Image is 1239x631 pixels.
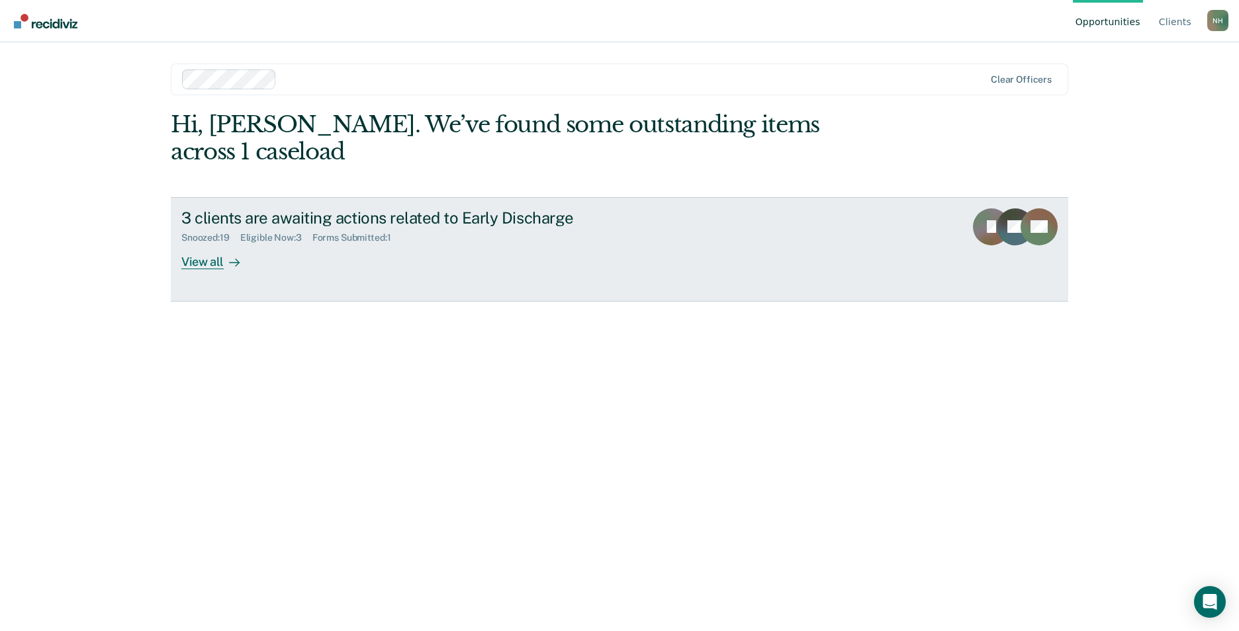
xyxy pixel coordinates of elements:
[14,14,77,28] img: Recidiviz
[181,232,240,243] div: Snoozed : 19
[171,111,889,165] div: Hi, [PERSON_NAME]. We’ve found some outstanding items across 1 caseload
[1207,10,1228,31] div: N H
[181,208,646,228] div: 3 clients are awaiting actions related to Early Discharge
[1207,10,1228,31] button: Profile dropdown button
[991,74,1052,85] div: Clear officers
[1194,586,1226,618] div: Open Intercom Messenger
[171,197,1068,302] a: 3 clients are awaiting actions related to Early DischargeSnoozed:19Eligible Now:3Forms Submitted:...
[312,232,402,243] div: Forms Submitted : 1
[181,243,255,269] div: View all
[240,232,312,243] div: Eligible Now : 3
